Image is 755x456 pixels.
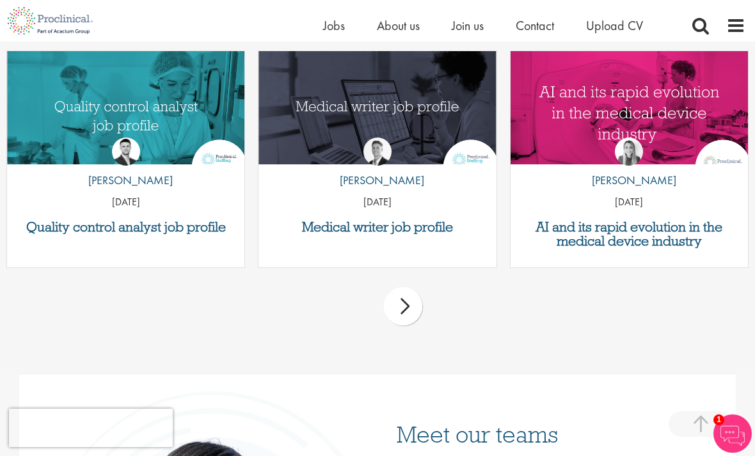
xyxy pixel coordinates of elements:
[7,195,244,210] p: [DATE]
[615,138,643,166] img: Hannah Burke
[323,17,345,34] a: Jobs
[258,51,496,164] a: Link to a post
[511,51,748,164] a: Link to a post
[511,51,748,175] img: AI and Its Impact on the Medical Device Industry | Proclinical
[511,195,748,210] p: [DATE]
[377,17,420,34] a: About us
[13,220,238,234] a: Quality control analyst job profile
[713,414,752,453] img: Chatbot
[330,172,424,189] p: [PERSON_NAME]
[258,51,496,175] img: Medical writer job profile
[330,138,424,195] a: George Watson [PERSON_NAME]
[7,51,244,175] img: quality control analyst job profile
[9,409,173,447] iframe: reCAPTCHA
[265,220,489,234] a: Medical writer job profile
[452,17,484,34] a: Join us
[582,138,676,195] a: Hannah Burke [PERSON_NAME]
[713,414,724,425] span: 1
[384,287,422,326] div: next
[582,172,676,189] p: [PERSON_NAME]
[516,17,554,34] a: Contact
[397,422,707,446] h3: Meet our teams
[7,51,244,164] a: Link to a post
[363,138,392,166] img: George Watson
[79,172,173,189] p: [PERSON_NAME]
[258,195,496,210] p: [DATE]
[112,138,140,166] img: Joshua Godden
[517,220,742,248] a: AI and its rapid evolution in the medical device industry
[79,138,173,195] a: Joshua Godden [PERSON_NAME]
[586,17,643,34] a: Upload CV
